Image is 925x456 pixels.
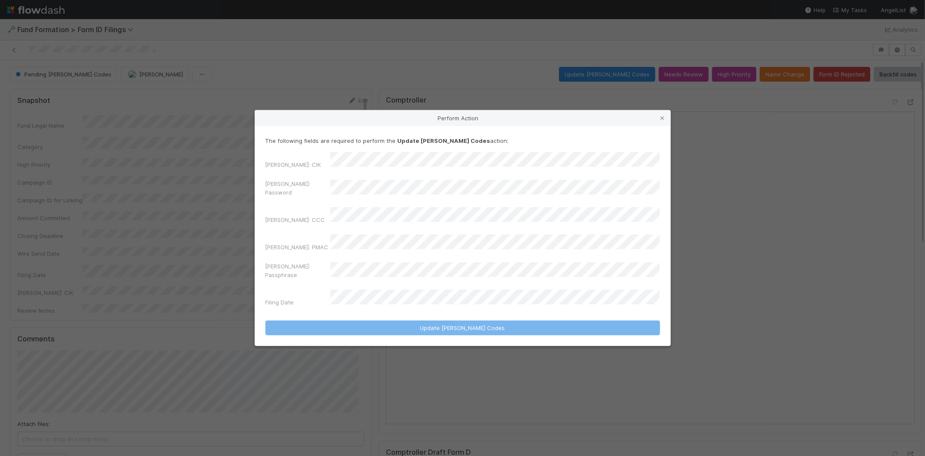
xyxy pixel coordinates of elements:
label: [PERSON_NAME]: PMAC [265,243,329,251]
p: The following fields are required to perform the action: [265,136,660,145]
label: Filing Date [265,298,294,307]
label: [PERSON_NAME]: Passphrase [265,262,330,279]
div: Perform Action [255,110,670,126]
button: Update [PERSON_NAME] Codes [265,321,660,335]
label: [PERSON_NAME]: CCC [265,215,325,224]
strong: Update [PERSON_NAME] Codes [398,137,490,144]
label: [PERSON_NAME]: CIK [265,160,321,169]
label: [PERSON_NAME]: Password [265,179,330,197]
